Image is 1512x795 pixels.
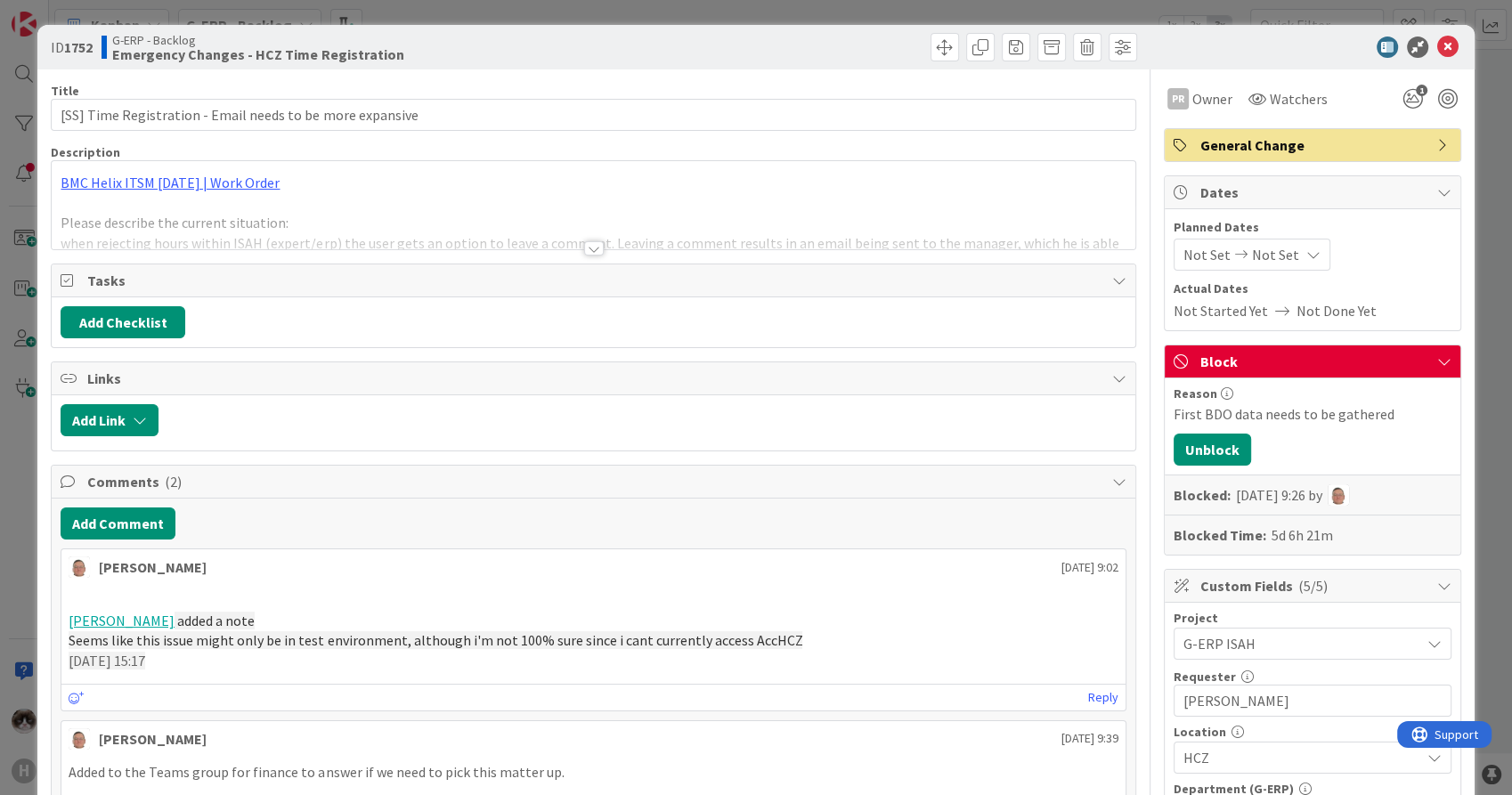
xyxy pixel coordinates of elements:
span: Links [87,368,1102,389]
span: Not Started Yet [1174,300,1268,321]
span: Custom Fields [1200,575,1428,596]
input: type card name here... [51,99,1135,131]
button: Add Checklist [61,306,185,338]
img: lD [1328,484,1349,506]
div: First BDO data needs to be gathered [1174,403,1451,425]
span: Dates [1200,182,1428,203]
img: lD [69,728,90,750]
span: ( 2 ) [165,473,182,491]
span: [DATE] 15:17 [69,652,145,669]
span: Seems like this issue might only be in test environment, although i'm not 100% sure since i cant ... [69,631,802,649]
span: Owner [1192,88,1232,110]
div: Department (G-ERP) [1174,783,1451,795]
label: Requester [1174,669,1236,685]
b: Blocked Time: [1174,524,1266,546]
span: Support [37,3,81,24]
a: [PERSON_NAME] [69,612,175,629]
span: Planned Dates [1174,218,1451,237]
button: Add Comment [61,507,175,539]
span: Not Done Yet [1297,300,1377,321]
label: Title [51,83,79,99]
span: 1 [1416,85,1427,96]
span: G-ERP - Backlog [112,33,403,47]
b: Blocked: [1174,484,1231,506]
img: lD [69,556,90,578]
b: 1752 [64,38,93,56]
div: [DATE] 9:26 by [1236,484,1349,506]
span: Tasks [87,270,1102,291]
a: Reply [1088,686,1118,709]
div: [PERSON_NAME] [99,728,207,750]
div: PR [1167,88,1189,110]
span: G-ERP ISAH [1183,631,1411,656]
span: General Change [1200,134,1428,156]
b: Emergency Changes - HCZ Time Registration [112,47,403,61]
span: Reason [1174,387,1217,400]
span: ( 5/5 ) [1298,577,1328,595]
div: Location [1174,726,1451,738]
p: Added to the Teams group for finance to answer if we need to pick this matter up. [69,762,1118,783]
span: Watchers [1270,88,1328,110]
span: Comments [87,471,1102,492]
a: BMC Helix ITSM [DATE] | Work Order [61,174,280,191]
button: Add Link [61,404,159,436]
span: Not Set [1183,244,1231,265]
span: Description [51,144,120,160]
span: Block [1200,351,1428,372]
span: ID [51,37,93,58]
button: Unblock [1174,434,1251,466]
span: Actual Dates [1174,280,1451,298]
div: [PERSON_NAME] [99,556,207,578]
div: Project [1174,612,1451,624]
span: [DATE] 9:02 [1061,558,1118,577]
span: Not Set [1252,244,1299,265]
span: HCZ [1183,747,1420,768]
div: 5d 6h 21m [1272,524,1333,546]
span: [DATE] 9:39 [1061,729,1118,748]
span: added a note [177,612,255,629]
